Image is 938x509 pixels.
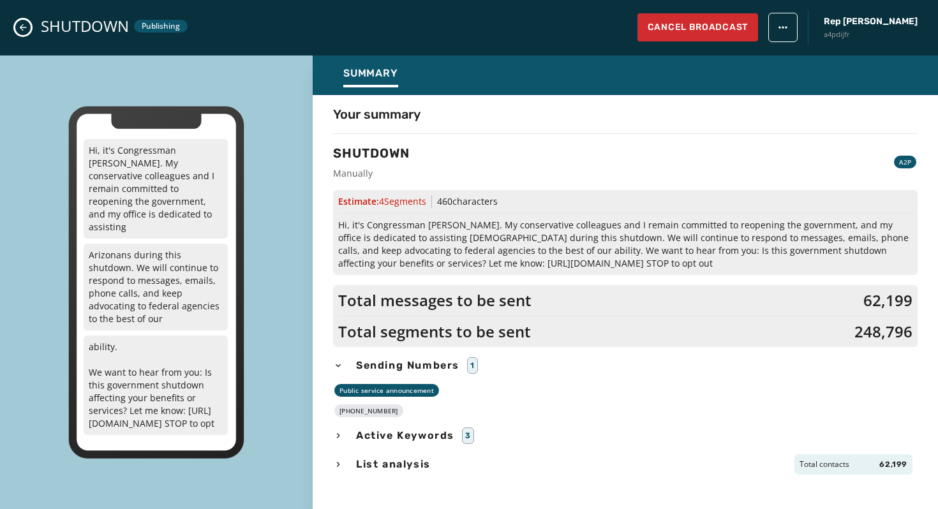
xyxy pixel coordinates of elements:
span: Cancel Broadcast [648,21,748,34]
span: 248,796 [854,321,912,342]
span: 62,199 [879,459,907,469]
button: Sending Numbers1 [333,357,918,374]
button: broadcast action menu [768,13,798,42]
span: Active Keywords [354,428,457,443]
div: 3 [462,427,474,444]
div: Public service announcement [334,384,439,397]
span: Total contacts [800,459,849,469]
span: a4pdijfr [824,29,918,40]
span: 62,199 [863,290,912,311]
div: 1 [467,357,478,374]
h4: Your summary [333,105,421,123]
button: Cancel Broadcast [637,13,758,41]
span: Rep [PERSON_NAME] [824,15,918,28]
span: Summary [343,67,398,80]
span: Manually [333,167,410,180]
span: 4 Segment s [379,195,426,207]
div: [PHONE_NUMBER] [334,404,403,417]
h3: SHUTDOWN [333,144,410,162]
button: Summary [333,61,408,90]
div: A2P [894,156,916,168]
span: Estimate: [338,195,426,208]
span: 460 characters [437,195,498,207]
span: List analysis [354,457,433,472]
span: Sending Numbers [354,358,462,373]
span: Total segments to be sent [338,321,531,342]
button: List analysisTotal contacts62,199 [333,454,918,475]
span: Hi, it's Congressman [PERSON_NAME]. My conservative colleagues and I remain committed to reopenin... [338,219,912,270]
button: Active Keywords3 [333,427,918,444]
span: Total messages to be sent [338,290,532,311]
